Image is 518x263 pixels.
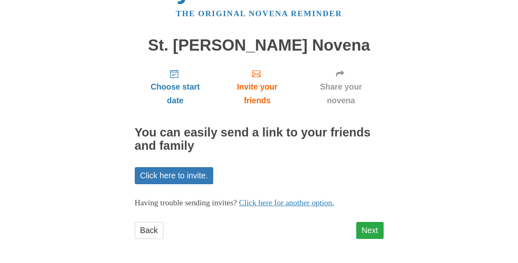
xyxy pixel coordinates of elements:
a: Click here for another option. [239,198,334,207]
span: Share your novena [307,80,375,107]
a: Back [135,222,163,239]
a: Invite your friends [216,62,298,112]
h1: St. [PERSON_NAME] Novena [135,37,384,54]
a: Next [356,222,384,239]
h2: You can easily send a link to your friends and family [135,126,384,153]
span: Having trouble sending invites? [135,198,237,207]
a: Click here to invite. [135,167,214,184]
span: Invite your friends [224,80,290,107]
a: The original novena reminder [176,9,342,18]
a: Share your novena [299,62,384,112]
a: Choose start date [135,62,216,112]
span: Choose start date [143,80,208,107]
